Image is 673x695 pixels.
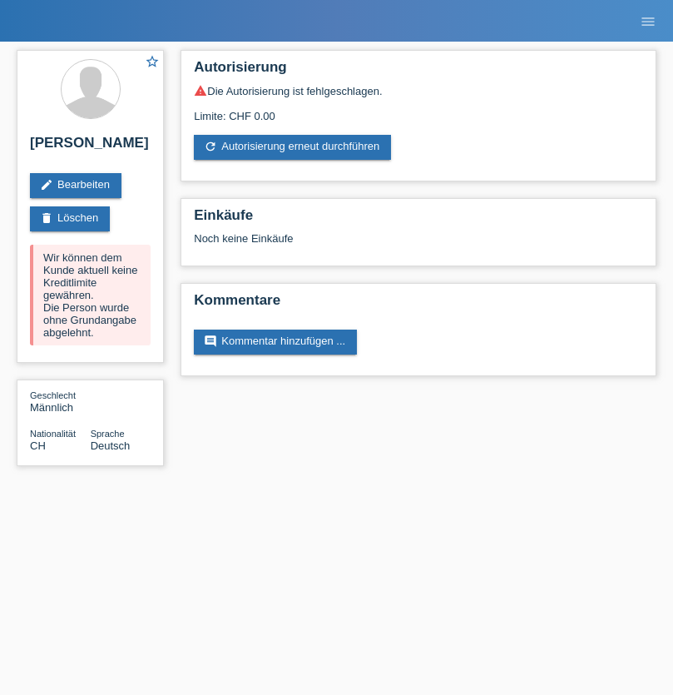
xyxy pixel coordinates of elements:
i: comment [204,335,217,348]
div: Die Autorisierung ist fehlgeschlagen. [194,84,643,97]
div: Limite: CHF 0.00 [194,97,643,122]
i: refresh [204,140,217,153]
i: warning [194,84,207,97]
div: Noch keine Einkäufe [194,232,643,257]
span: Schweiz [30,439,46,452]
div: Wir können dem Kunde aktuell keine Kreditlimite gewähren. Die Person wurde ohne Grundangabe abgel... [30,245,151,345]
div: Männlich [30,389,91,414]
i: menu [640,13,656,30]
a: refreshAutorisierung erneut durchführen [194,135,391,160]
a: editBearbeiten [30,173,121,198]
a: deleteLöschen [30,206,110,231]
a: commentKommentar hinzufügen ... [194,330,357,355]
h2: [PERSON_NAME] [30,135,151,160]
h2: Einkäufe [194,207,643,232]
i: star_border [145,54,160,69]
h2: Kommentare [194,292,643,317]
i: delete [40,211,53,225]
span: Nationalität [30,429,76,439]
h2: Autorisierung [194,59,643,84]
a: star_border [145,54,160,72]
span: Sprache [91,429,125,439]
span: Geschlecht [30,390,76,400]
a: menu [631,16,665,26]
span: Deutsch [91,439,131,452]
i: edit [40,178,53,191]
